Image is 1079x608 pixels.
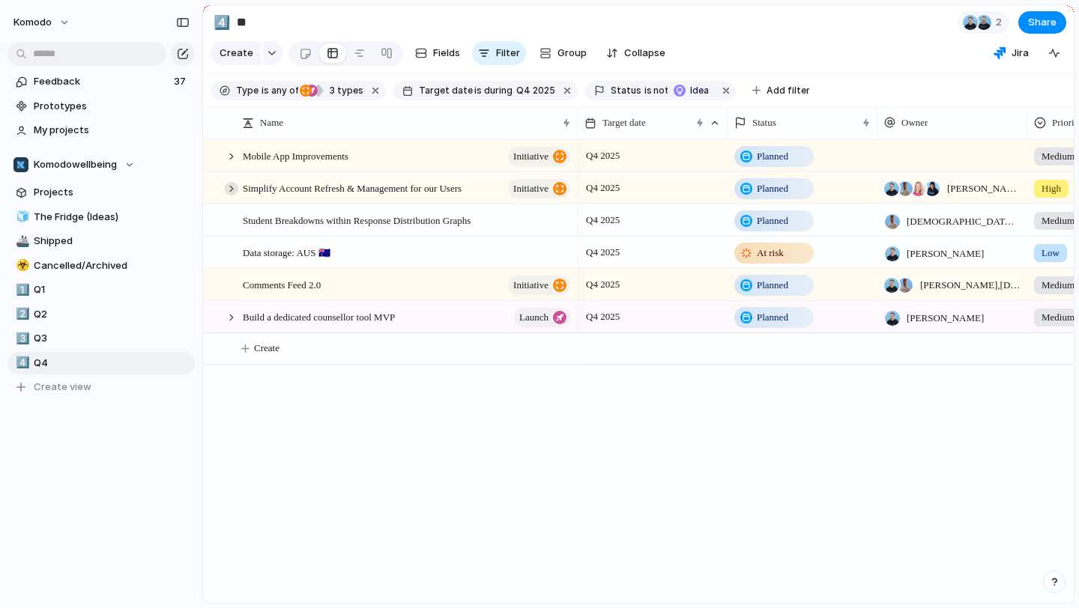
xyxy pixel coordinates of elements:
div: ☣️Cancelled/Archived [7,255,195,277]
button: Group [532,41,594,65]
span: not [652,84,668,97]
span: Target date [419,84,473,97]
span: Jira [1012,46,1029,61]
button: Komodo [7,10,78,34]
span: Filter [496,46,520,61]
span: Status [611,84,641,97]
span: The Fridge (Ideas) [34,210,190,225]
span: Medium [1042,213,1075,228]
button: Q4 2025 [513,82,558,99]
div: 🧊 [16,208,26,225]
span: is [474,84,482,97]
button: Fields [409,41,466,65]
span: Fields [433,46,460,61]
a: 🚢Shipped [7,230,195,252]
span: Target date [602,115,646,130]
button: initiative [508,147,570,166]
span: initiative [513,275,548,296]
button: Create [211,41,261,65]
span: Data storage: AUS 🇦🇺 [243,243,330,261]
div: 3️⃣ [16,330,26,347]
span: Projects [34,185,190,200]
div: 4️⃣ [16,354,26,371]
span: Q4 2025 [516,84,555,97]
button: Create view [7,376,195,398]
span: is [644,84,652,97]
button: isnot [641,82,671,99]
span: Status [752,115,776,130]
span: [PERSON_NAME] [907,311,984,326]
span: Q1 [34,282,190,297]
span: Medium [1042,310,1075,325]
span: Student Breakdowns within Response Distribution Graphs [243,211,471,228]
button: 🧊 [13,210,28,225]
span: Share [1028,15,1057,30]
div: ☣️ [16,257,26,274]
span: Cancelled/Archived [34,258,190,273]
span: Add filter [767,84,810,97]
span: Type [236,84,259,97]
button: 3 types [300,82,366,99]
span: [DEMOGRAPHIC_DATA][PERSON_NAME] [907,214,1021,229]
span: Prototypes [34,99,190,114]
a: Prototypes [7,95,195,118]
button: Add filter [743,80,819,101]
span: Komodo [13,15,52,30]
button: Collapse [600,41,671,65]
span: Create [254,341,279,356]
span: [PERSON_NAME] [907,246,984,261]
span: Group [557,46,587,61]
span: My projects [34,123,190,138]
span: Q3 [34,331,190,346]
button: 4️⃣ [210,10,234,34]
span: Create view [34,380,91,395]
button: Jira [988,42,1035,64]
span: Q4 2025 [582,243,623,261]
span: 2 [996,15,1006,30]
a: My projects [7,119,195,142]
span: Comments Feed 2.0 [243,276,321,293]
span: Simplify Account Refresh & Management for our Users [243,179,462,196]
span: Q4 2025 [582,276,623,294]
button: isduring [473,82,515,99]
span: Q4 2025 [582,211,623,229]
span: Planned [757,278,788,293]
button: Komodowellbeing [7,153,195,176]
div: 2️⃣ [16,305,26,323]
div: 1️⃣ [16,282,26,299]
span: [PERSON_NAME] , [DEMOGRAPHIC_DATA][PERSON_NAME] [920,278,1021,293]
span: Planned [757,310,788,325]
button: initiative [508,179,570,198]
button: initiative [508,276,570,295]
a: 1️⃣Q1 [7,279,195,301]
button: Share [1018,11,1066,34]
span: Planned [757,213,788,228]
span: launch [519,307,548,328]
span: Name [260,115,283,130]
span: Idea [690,84,712,97]
span: Feedback [34,74,169,89]
a: 3️⃣Q3 [7,327,195,350]
a: 🧊The Fridge (Ideas) [7,206,195,228]
a: 2️⃣Q2 [7,303,195,326]
span: Q4 [34,356,190,371]
button: isany of [259,82,301,99]
a: Feedback37 [7,70,195,93]
div: 4️⃣Q4 [7,352,195,374]
span: Planned [757,149,788,164]
a: Projects [7,181,195,204]
span: High [1042,181,1061,196]
span: Q4 2025 [582,308,623,326]
button: Idea [669,82,716,99]
button: 3️⃣ [13,331,28,346]
span: is [262,84,269,97]
span: Low [1042,246,1060,261]
span: [PERSON_NAME] , [DEMOGRAPHIC_DATA][PERSON_NAME] , [PERSON_NAME] , [PERSON_NAME] [947,181,1021,196]
div: 🚢 [16,233,26,250]
span: Build a dedicated counsellor tool MVP [243,308,395,325]
span: Collapse [624,46,665,61]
